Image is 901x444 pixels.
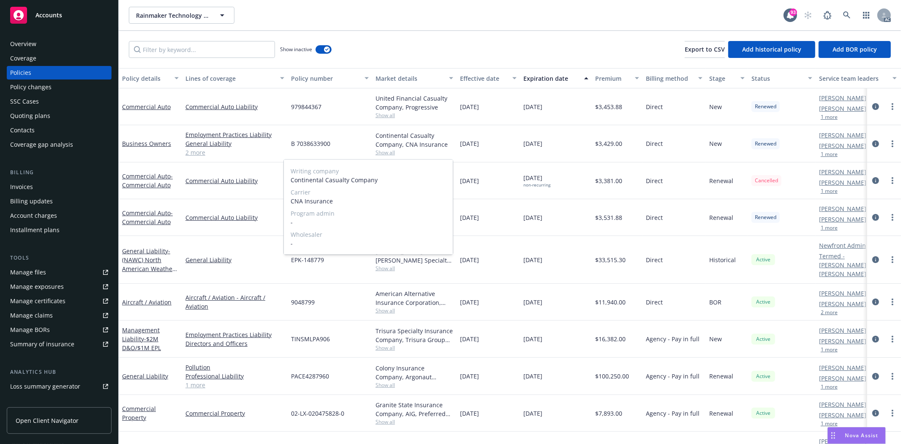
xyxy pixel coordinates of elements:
[646,176,663,185] span: Direct
[871,255,881,265] a: circleInformation
[122,247,177,291] a: General Liability
[819,93,866,102] a: [PERSON_NAME]
[871,101,881,112] a: circleInformation
[592,68,642,88] button: Premium
[291,334,330,343] span: TINSMLPA906
[7,280,112,293] a: Manage exposures
[523,298,542,307] span: [DATE]
[185,213,284,222] a: Commercial Auto Liability
[819,299,866,308] a: [PERSON_NAME]
[821,421,838,426] button: 1 more
[7,337,112,351] a: Summary of insurance
[871,139,881,149] a: circleInformation
[646,298,663,307] span: Direct
[523,409,542,418] span: [DATE]
[122,172,173,189] a: Commercial Auto
[595,255,626,264] span: $33,515.30
[821,115,838,120] button: 1 more
[7,168,112,177] div: Billing
[288,68,372,88] button: Policy number
[523,74,579,83] div: Expiration date
[7,309,112,322] a: Manage claims
[595,176,622,185] span: $3,381.00
[10,109,50,123] div: Quoting plans
[291,167,446,175] span: Writing company
[819,141,866,150] a: [PERSON_NAME]
[646,334,700,343] span: Agency - Pay in full
[7,180,112,194] a: Invoices
[129,7,234,24] button: Rainmaker Technology Corporation
[523,182,550,188] div: non-recurring
[460,176,479,185] span: [DATE]
[709,139,722,148] span: New
[523,334,542,343] span: [DATE]
[816,68,900,88] button: Service team leaders
[819,167,866,176] a: [PERSON_NAME]
[887,408,898,418] a: more
[185,102,284,111] a: Commercial Auto Liability
[755,140,776,148] span: Renewed
[280,46,312,53] span: Show inactive
[7,223,112,237] a: Installment plans
[728,41,815,58] button: Add historical policy
[7,66,112,79] a: Policies
[887,139,898,149] a: more
[35,12,62,19] span: Accounts
[291,298,315,307] span: 9048799
[819,131,866,140] a: [PERSON_NAME]
[523,255,542,264] span: [DATE]
[887,334,898,344] a: more
[887,212,898,222] a: more
[460,334,479,343] span: [DATE]
[819,215,866,224] a: [PERSON_NAME]
[819,7,836,24] a: Report a Bug
[122,140,171,148] a: Business Owners
[10,66,31,79] div: Policies
[376,131,453,149] div: Continental Casualty Company, CNA Insurance
[185,176,284,185] a: Commercial Auto Liability
[10,323,50,337] div: Manage BORs
[291,139,330,148] span: B 7038633900
[291,372,329,381] span: PACE4287960
[819,41,891,58] button: Add BOR policy
[10,280,64,293] div: Manage exposures
[122,326,161,352] a: Management Liability
[185,372,284,381] a: Professional Liability
[523,173,550,188] span: [DATE]
[709,213,733,222] span: Renewal
[755,177,778,184] span: Cancelled
[685,41,725,58] button: Export to CSV
[185,293,284,311] a: Aircraft / Aviation - Aircraft / Aviation
[887,175,898,186] a: more
[376,112,453,119] span: Show all
[7,109,112,123] a: Quoting plans
[887,371,898,381] a: more
[7,95,112,108] a: SSC Cases
[819,289,866,298] a: [PERSON_NAME]
[10,52,36,65] div: Coverage
[709,409,733,418] span: Renewal
[185,339,284,348] a: Directors and Officers
[376,94,453,112] div: United Financial Casualty Company, Progressive
[819,363,866,372] a: [PERSON_NAME]
[709,255,736,264] span: Historical
[646,102,663,111] span: Direct
[819,400,866,409] a: [PERSON_NAME]
[7,37,112,51] a: Overview
[7,266,112,279] a: Manage files
[871,297,881,307] a: circleInformation
[460,372,479,381] span: [DATE]
[7,138,112,151] a: Coverage gap analysis
[828,428,838,444] div: Drag to move
[122,74,169,83] div: Policy details
[821,310,838,315] button: 2 more
[871,212,881,222] a: circleInformation
[595,409,622,418] span: $7,893.00
[10,337,74,351] div: Summary of insurance
[376,289,453,307] div: American Alternative Insurance Corporation, [GEOGRAPHIC_DATA] Re, Global Aerospace Inc
[520,68,592,88] button: Expiration date
[819,74,887,83] div: Service team leaders
[7,123,112,137] a: Contacts
[595,213,622,222] span: $3,531.88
